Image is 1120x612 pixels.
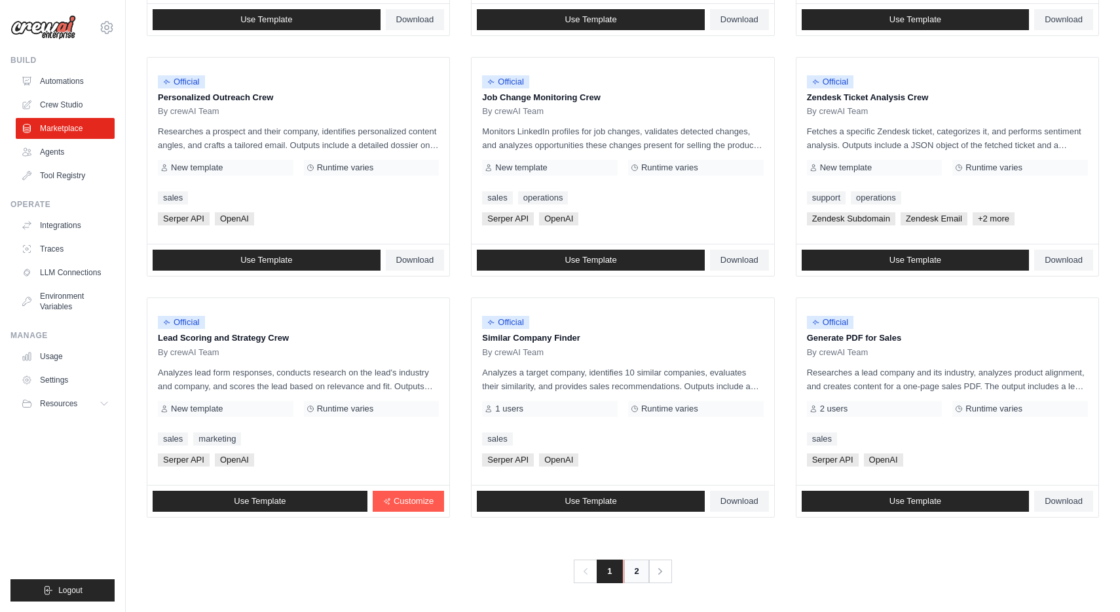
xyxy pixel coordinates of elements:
a: LLM Connections [16,262,115,283]
span: Runtime varies [965,163,1022,173]
span: Official [482,75,529,88]
span: Official [482,316,529,329]
span: 2 users [820,404,848,414]
span: Serper API [482,453,534,467]
a: Download [710,9,769,30]
p: Personalized Outreach Crew [158,91,439,104]
span: 1 [597,560,622,583]
a: Download [1034,9,1093,30]
a: Use Template [153,9,381,30]
span: New template [171,404,223,414]
a: Download [1034,250,1093,271]
div: Manage [10,330,115,341]
span: Use Template [565,496,616,507]
span: +2 more [973,212,1015,225]
span: Download [1045,496,1083,507]
a: sales [158,191,188,204]
a: Use Template [153,491,367,512]
a: operations [518,191,569,204]
span: OpenAI [215,453,254,467]
p: Similar Company Finder [482,332,763,345]
a: Use Template [802,491,1030,512]
div: Build [10,55,115,66]
span: Download [396,255,434,265]
span: Serper API [158,212,210,225]
span: New template [495,163,547,173]
p: Analyzes a target company, identifies 10 similar companies, evaluates their similarity, and provi... [482,366,763,393]
button: Logout [10,579,115,602]
p: Lead Scoring and Strategy Crew [158,332,439,345]
button: Resources [16,393,115,414]
span: By crewAI Team [807,106,868,117]
p: Researches a prospect and their company, identifies personalized content angles, and crafts a tai... [158,124,439,152]
a: Use Template [802,9,1030,30]
p: Monitors LinkedIn profiles for job changes, validates detected changes, and analyzes opportunitie... [482,124,763,152]
span: Use Template [889,496,941,507]
a: Crew Studio [16,94,115,115]
span: Use Template [889,14,941,25]
span: Use Template [565,14,616,25]
p: Job Change Monitoring Crew [482,91,763,104]
a: sales [482,191,512,204]
span: Download [1045,14,1083,25]
span: Runtime varies [641,404,698,414]
span: Runtime varies [317,404,374,414]
a: marketing [193,432,241,446]
p: Analyzes lead form responses, conducts research on the lead's industry and company, and scores th... [158,366,439,393]
span: OpenAI [864,453,903,467]
a: Download [710,250,769,271]
span: New template [171,163,223,173]
a: Download [386,9,445,30]
a: 2 [624,560,650,583]
span: By crewAI Team [158,106,219,117]
a: sales [807,432,837,446]
a: Use Template [802,250,1030,271]
span: New template [820,163,872,173]
span: OpenAI [539,212,578,225]
span: OpenAI [539,453,578,467]
nav: Pagination [574,560,671,583]
span: Use Template [240,14,292,25]
span: Official [158,316,205,329]
span: Zendesk Subdomain [807,212,895,225]
div: Operate [10,199,115,210]
span: Serper API [482,212,534,225]
span: Runtime varies [641,163,698,173]
p: Fetches a specific Zendesk ticket, categorizes it, and performs sentiment analysis. Outputs inclu... [807,124,1088,152]
span: Runtime varies [317,163,374,173]
span: Download [720,496,758,507]
span: Runtime varies [965,404,1022,414]
a: Automations [16,71,115,92]
span: Logout [58,585,83,596]
a: Agents [16,142,115,163]
a: Settings [16,370,115,391]
a: Download [386,250,445,271]
span: Use Template [240,255,292,265]
a: support [807,191,846,204]
span: Serper API [807,453,859,467]
span: OpenAI [215,212,254,225]
a: Usage [16,346,115,367]
a: Use Template [477,9,705,30]
p: Researches a lead company and its industry, analyzes product alignment, and creates content for a... [807,366,1088,393]
p: Generate PDF for Sales [807,332,1088,345]
span: By crewAI Team [807,347,868,358]
a: Download [1034,491,1093,512]
a: Download [710,491,769,512]
span: By crewAI Team [158,347,219,358]
span: Use Template [565,255,616,265]
a: Tool Registry [16,165,115,186]
span: By crewAI Team [482,106,544,117]
a: Use Template [153,250,381,271]
span: Serper API [158,453,210,467]
span: Download [1045,255,1083,265]
img: Logo [10,15,76,40]
a: sales [482,432,512,446]
span: By crewAI Team [482,347,544,358]
span: Resources [40,398,77,409]
span: Use Template [889,255,941,265]
p: Zendesk Ticket Analysis Crew [807,91,1088,104]
a: Customize [373,491,444,512]
a: Use Template [477,491,705,512]
span: Zendesk Email [901,212,967,225]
